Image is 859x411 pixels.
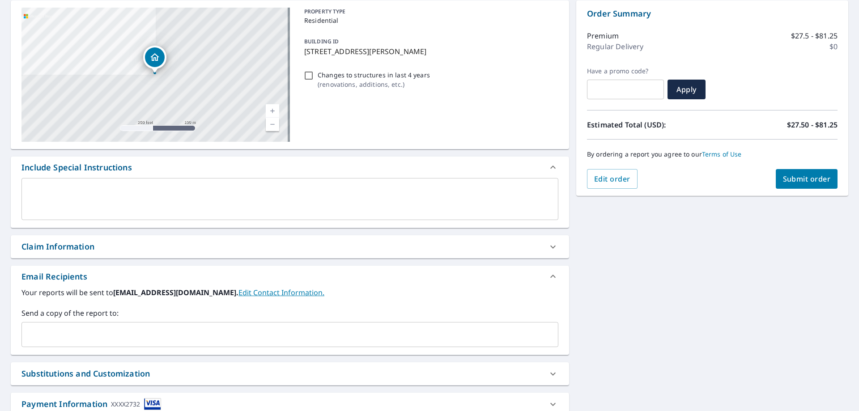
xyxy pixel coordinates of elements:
div: Dropped pin, building 1, Residential property, 3840 S Tuttle Ave Sarasota, FL 34239 [143,46,166,73]
a: Current Level 17, Zoom In [266,104,279,118]
button: Submit order [776,169,838,189]
span: Edit order [594,174,630,184]
div: Payment Information [21,398,161,410]
a: EditContactInfo [238,288,324,297]
p: $27.50 - $81.25 [787,119,838,130]
span: Apply [675,85,698,94]
div: Email Recipients [11,266,569,287]
p: Changes to structures in last 4 years [318,70,430,80]
img: cardImage [144,398,161,410]
b: [EMAIL_ADDRESS][DOMAIN_NAME]. [113,288,238,297]
p: $0 [829,41,838,52]
p: Premium [587,30,619,41]
p: PROPERTY TYPE [304,8,555,16]
a: Terms of Use [702,150,742,158]
p: ( renovations, additions, etc. ) [318,80,430,89]
p: [STREET_ADDRESS][PERSON_NAME] [304,46,555,57]
div: Substitutions and Customization [11,362,569,385]
label: Your reports will be sent to [21,287,558,298]
div: XXXX2732 [111,398,140,410]
div: Claim Information [21,241,94,253]
div: Claim Information [11,235,569,258]
p: $27.5 - $81.25 [791,30,838,41]
div: Substitutions and Customization [21,368,150,380]
div: Email Recipients [21,271,87,283]
label: Send a copy of the report to: [21,308,558,318]
a: Current Level 17, Zoom Out [266,118,279,131]
button: Edit order [587,169,638,189]
div: Include Special Instructions [21,161,132,174]
label: Have a promo code? [587,67,664,75]
p: Regular Delivery [587,41,643,52]
span: Submit order [783,174,831,184]
p: Residential [304,16,555,25]
button: Apply [668,80,706,99]
p: Estimated Total (USD): [587,119,712,130]
p: BUILDING ID [304,38,339,45]
p: Order Summary [587,8,838,20]
p: By ordering a report you agree to our [587,150,838,158]
div: Include Special Instructions [11,157,569,178]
